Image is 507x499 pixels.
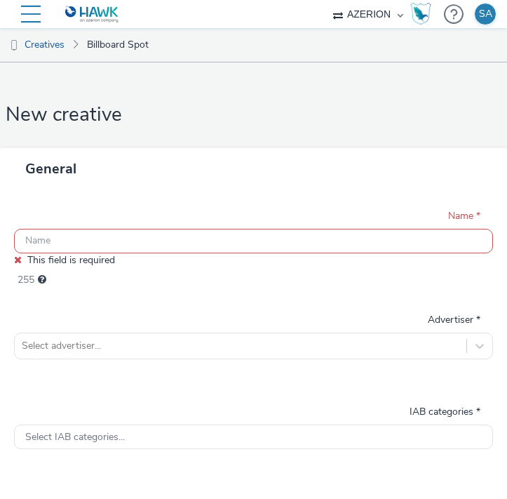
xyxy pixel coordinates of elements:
[442,204,486,223] label: Name *
[7,39,21,53] img: dooh
[479,4,492,25] div: SA
[38,273,46,287] div: Maximum 255 characters
[80,28,156,62] a: Billboard Spot
[18,273,34,287] span: 255
[27,253,115,267] span: This field is required
[65,6,119,23] img: undefined Logo
[404,399,486,419] label: IAB categories *
[25,432,125,444] span: Select IAB categories...
[14,229,493,253] input: Name
[422,307,486,327] label: Advertiser *
[25,159,76,178] span: General
[410,3,431,25] img: Hawk Academy
[410,3,437,25] a: Hawk Academy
